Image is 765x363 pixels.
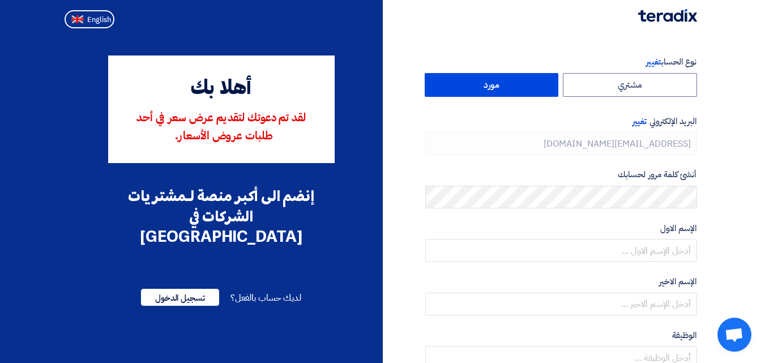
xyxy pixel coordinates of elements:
span: تغيير [646,55,661,68]
span: English [87,16,111,24]
div: أهلا بك [124,74,319,104]
span: لديك حساب بالفعل؟ [230,291,301,305]
label: الإسم الاخير [425,275,697,288]
div: إنضم الى أكبر منصة لـمشتريات الشركات في [GEOGRAPHIC_DATA] [108,186,335,247]
img: Teradix logo [638,9,697,22]
img: en-US.png [71,15,84,24]
label: نوع الحساب [425,55,697,69]
input: أدخل الإسم الاخير ... [425,293,697,315]
span: تسجيل الدخول [141,289,219,306]
label: البريد الإلكتروني [425,115,697,128]
input: أدخل بريد العمل الإلكتروني الخاص بك ... [425,132,697,155]
span: لقد تم دعوتك لتقديم عرض سعر في أحد طلبات عروض الأسعار. [136,113,306,142]
a: تسجيل الدخول [141,291,219,305]
button: English [65,10,114,28]
span: تغيير [632,115,647,127]
label: الوظيفة [425,329,697,342]
label: مورد [425,73,559,97]
label: مشتري [563,73,697,97]
label: أنشئ كلمة مرور لحسابك [425,168,697,181]
input: أدخل الإسم الاول ... [425,239,697,262]
div: Open chat [717,318,751,352]
label: الإسم الاول [425,222,697,235]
